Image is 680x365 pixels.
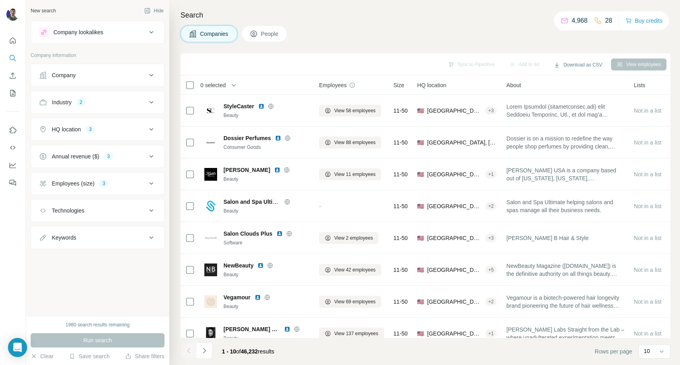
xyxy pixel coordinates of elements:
[204,327,217,340] img: Logo of Pat McGrath Labs
[31,147,164,166] button: Annual revenue ($)3
[427,202,482,210] span: [GEOGRAPHIC_DATA]
[223,335,310,342] div: Beauty
[139,5,169,17] button: Hide
[634,81,645,89] span: Lists
[255,294,261,301] img: LinkedIn logo
[223,144,310,151] div: Consumer Goods
[485,171,497,178] div: + 1
[204,295,217,308] img: Logo of Vegamour
[427,170,482,178] span: [GEOGRAPHIC_DATA], [US_STATE]
[334,330,378,337] span: View 137 employees
[334,107,376,114] span: View 58 employees
[223,207,310,215] div: Beauty
[334,266,376,273] span: View 42 employees
[6,86,19,100] button: My lists
[222,348,274,355] span: results
[417,170,424,178] span: 🇺🇸
[223,325,280,333] span: [PERSON_NAME] Labs
[417,266,424,274] span: 🇺🇸
[6,51,19,65] button: Search
[204,264,217,276] img: Logo of NewBeauty
[52,234,76,242] div: Keywords
[394,139,408,146] span: 11-50
[69,352,110,360] button: Save search
[223,303,310,310] div: Beauty
[66,321,130,328] div: 1980 search results remaining
[223,239,310,246] div: Software
[257,262,264,269] img: LinkedIn logo
[31,23,164,42] button: Company lookalikes
[223,112,310,119] div: Beauty
[204,136,217,149] img: Logo of Dossier Perfumes
[6,141,19,155] button: Use Surfe API
[31,228,164,247] button: Keywords
[634,203,661,209] span: Not in a list
[506,81,521,89] span: About
[223,230,272,238] span: Salon Clouds Plus
[258,103,265,109] img: LinkedIn logo
[275,135,281,141] img: LinkedIn logo
[319,232,378,244] button: View 2 employees
[548,59,607,71] button: Download as CSV
[319,81,347,89] span: Employees
[223,176,310,183] div: Beauty
[223,134,271,142] span: Dossier Perfumes
[417,81,446,89] span: HQ location
[634,235,661,241] span: Not in a list
[394,298,408,306] span: 11-50
[52,152,99,160] div: Annual revenue ($)
[506,135,624,150] span: Dossier is on a mission to redefine the way people shop perfumes by providing clean, ethical, hig...
[31,174,164,193] button: Employees (size)3
[319,296,381,308] button: View 69 employees
[394,81,404,89] span: Size
[506,234,588,242] span: [PERSON_NAME] B Hair & Style
[427,139,497,146] span: [GEOGRAPHIC_DATA], [US_STATE]
[104,153,113,160] div: 3
[31,7,56,14] div: New search
[319,168,381,180] button: View 11 employees
[334,139,376,146] span: View 88 employees
[86,126,95,133] div: 3
[319,203,321,209] span: -
[394,234,408,242] span: 11-50
[644,347,650,355] p: 10
[241,348,258,355] span: 46,232
[506,294,624,310] span: Vegamour is a biotech-powered hair longevity brand pioneering the future of hair wellness through...
[485,107,497,114] div: + 3
[284,326,290,332] img: LinkedIn logo
[334,298,376,305] span: View 69 employees
[506,103,624,119] span: Lorem Ipsumdol (sitametconsec.adi) elit Seddoeiu Temporinc, Utl., et dol mag’a enimadm veniam qui...
[506,166,624,182] span: [PERSON_NAME] USA is a company based out of [US_STATE], [US_STATE], [GEOGRAPHIC_DATA].
[319,328,384,340] button: View 137 employees
[634,107,661,114] span: Not in a list
[334,234,373,242] span: View 2 employees
[334,171,376,178] span: View 11 employees
[274,167,280,173] img: LinkedIn logo
[595,347,632,355] span: Rows per page
[223,199,286,205] span: Salon and Spa Ultimate
[417,298,424,306] span: 🇺🇸
[52,180,94,187] div: Employees (size)
[261,30,279,38] span: People
[99,180,108,187] div: 3
[417,202,424,210] span: 🇺🇸
[52,71,76,79] div: Company
[6,33,19,48] button: Quick start
[427,234,482,242] span: [GEOGRAPHIC_DATA]
[6,123,19,137] button: Use Surfe on LinkedIn
[485,234,497,242] div: + 3
[196,343,212,359] button: Navigate to next page
[319,105,381,117] button: View 58 employees
[427,298,482,306] span: [GEOGRAPHIC_DATA]
[625,15,662,26] button: Buy credits
[394,107,408,115] span: 11-50
[53,28,103,36] div: Company lookalikes
[31,120,164,139] button: HQ location3
[506,262,624,278] span: NewBeauty Magazine ([DOMAIN_NAME]) is the definitive authority on all things beauty. Each issue o...
[204,200,217,213] img: Logo of Salon and Spa Ultimate
[6,8,19,21] img: Avatar
[506,198,624,214] span: Salon and Spa Ultimate helping salons and spas manage all their business needs.
[200,81,226,89] span: 0 selected
[6,68,19,83] button: Enrich CSV
[319,264,381,276] button: View 42 employees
